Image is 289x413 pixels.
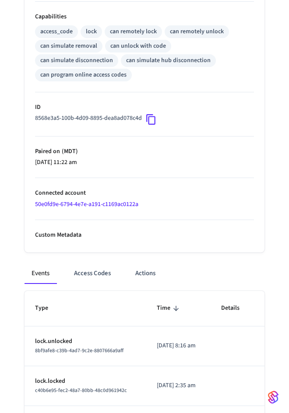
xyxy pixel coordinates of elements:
p: [DATE] 8:16 am [157,341,200,350]
div: can simulate removal [40,42,97,51]
div: lock [86,27,97,36]
div: ant example [25,263,264,284]
div: access_code [40,27,73,36]
button: Access Codes [67,263,118,284]
p: Paired on [35,147,254,156]
div: can remotely unlock [170,27,224,36]
p: lock.locked [35,377,136,386]
span: Type [35,301,60,315]
p: Custom Metadata [35,231,254,240]
div: can simulate hub disconnection [126,56,211,65]
div: can program online access codes [40,70,127,80]
p: [DATE] 11:22 am [35,158,254,167]
div: can unlock with code [110,42,166,51]
span: c40b6e95-fec2-48a7-80bb-48c0d961942c [35,387,127,394]
a: 50e0fd9e-6794-4e7e-a191-c1169ac0122a [35,200,138,209]
p: ID [35,103,254,112]
p: Capabilities [35,12,254,21]
button: Events [25,263,56,284]
span: ( MDT ) [60,147,78,156]
span: Time [157,301,182,315]
p: lock.unlocked [35,337,136,346]
div: can simulate disconnection [40,56,113,65]
p: Connected account [35,189,254,198]
button: Actions [128,263,162,284]
p: 8568e3a5-100b-4d09-8895-dea8ad078c4d [35,114,142,123]
div: can remotely lock [110,27,157,36]
img: SeamLogoGradient.69752ec5.svg [268,390,278,404]
span: Details [221,301,251,315]
span: 8bf9afe8-c39b-4ad7-9c2e-8807666a9aff [35,347,123,354]
p: [DATE] 2:35 am [157,381,200,390]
